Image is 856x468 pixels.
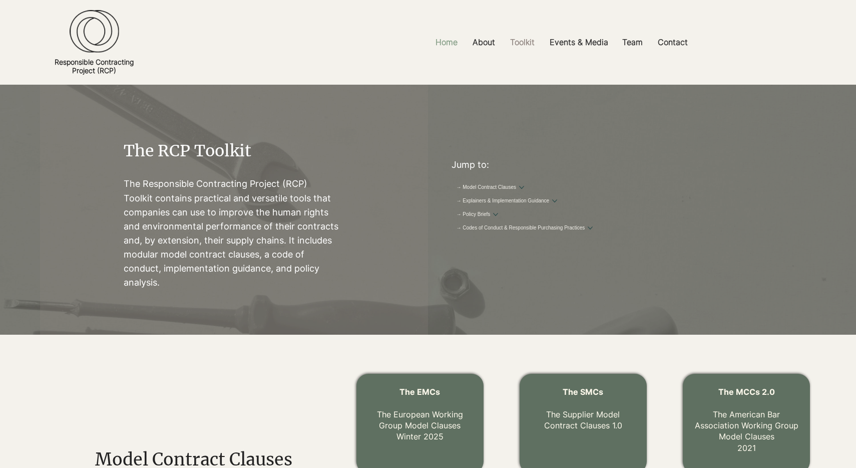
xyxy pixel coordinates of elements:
[399,387,440,397] span: The EMCs
[457,211,491,218] a: → Policy Briefs
[542,31,615,54] a: Events & Media
[55,58,134,75] a: Responsible ContractingProject (RCP)
[615,31,650,54] a: Team
[124,177,341,290] p: The Responsible Contracting Project (RCP) Toolkit contains practical and versatile tools that com...
[457,224,585,232] a: → Codes of Conduct & Responsible Purchasing Practices
[718,387,775,397] span: The MCCs 2.0
[519,185,524,190] button: More → Model Contract Clauses pages
[552,198,557,203] button: More → Explainers & Implementation Guidance pages
[493,212,498,217] button: More → Policy Briefs pages
[308,31,816,54] nav: Site
[617,31,648,54] p: Team
[505,31,540,54] p: Toolkit
[650,31,695,54] a: Contact
[377,387,463,442] a: The EMCs The European Working Group Model ClausesWinter 2025
[695,387,798,453] a: The MCCs 2.0 The American Bar Association Working Group Model Clauses2021
[468,31,500,54] p: About
[465,31,503,54] a: About
[653,31,693,54] p: Contact
[457,197,550,205] a: → Explainers & Implementation Guidance
[428,31,465,54] a: Home
[545,31,613,54] p: Events & Media
[588,225,593,230] button: More → Codes of Conduct & Responsible Purchasing Practices pages
[563,387,603,397] a: The SMCs
[544,409,622,430] a: The Supplier Model Contract Clauses 1.0
[452,158,665,171] p: Jump to:
[431,31,463,54] p: Home
[503,31,542,54] a: Toolkit
[457,184,517,191] a: → Model Contract Clauses
[124,141,251,161] span: The RCP Toolkit
[452,183,607,233] nav: Site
